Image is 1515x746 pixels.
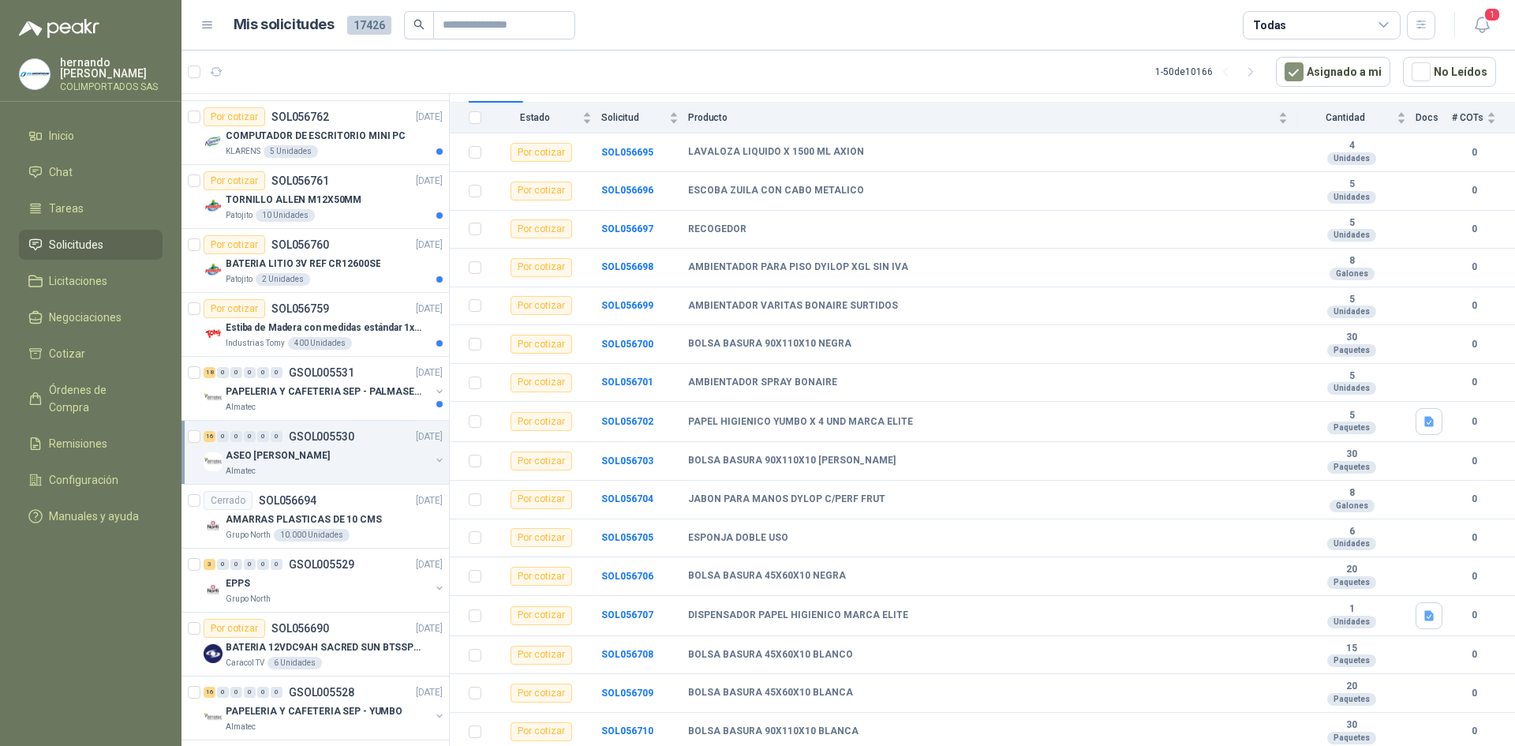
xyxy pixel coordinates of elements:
b: BOLSA BASURA 45X60X10 BLANCA [688,687,853,699]
div: 400 Unidades [288,337,352,350]
b: AMBIENTADOR SPRAY BONAIRE [688,377,837,389]
p: [DATE] [416,493,443,508]
p: GSOL005530 [289,431,354,442]
p: Almatec [226,465,256,478]
div: 10 Unidades [256,209,315,222]
th: Docs [1416,103,1452,133]
div: 18 [204,367,215,378]
div: Por cotizar [511,606,572,625]
img: Company Logo [204,516,223,535]
p: PAPELERIA Y CAFETERIA SEP - YUMBO [226,704,402,719]
div: Paquetes [1327,576,1376,589]
p: Patojito [226,273,252,286]
b: LAVALOZA LIQUIDO X 1500 ML AXION [688,146,864,159]
span: Licitaciones [49,272,107,290]
b: 5 [1297,410,1406,422]
div: 10.000 Unidades [274,529,350,542]
span: Estado [491,112,579,123]
b: 8 [1297,487,1406,500]
button: 1 [1468,11,1496,39]
div: Unidades [1327,616,1376,628]
img: Company Logo [204,644,223,663]
b: 5 [1297,217,1406,230]
div: Por cotizar [204,619,265,638]
b: 0 [1452,492,1496,507]
p: [DATE] [416,685,443,700]
img: Company Logo [204,452,223,471]
p: PAPELERIA Y CAFETERIA SEP - PALMASECA [226,384,422,399]
p: TORNILLO ALLEN M12X50MM [226,193,361,208]
span: Órdenes de Compra [49,381,148,416]
div: 0 [217,559,229,570]
div: Por cotizar [204,171,265,190]
div: Unidades [1327,152,1376,165]
span: Manuales y ayuda [49,508,139,525]
th: Cantidad [1297,103,1416,133]
div: 0 [271,431,282,442]
div: Por cotizar [511,528,572,547]
span: Chat [49,163,73,181]
img: Company Logo [20,59,50,89]
div: Cerrado [204,491,252,510]
b: 0 [1452,183,1496,198]
a: 18 0 0 0 0 0 GSOL005531[DATE] Company LogoPAPELERIA Y CAFETERIA SEP - PALMASECAAlmatec [204,363,446,414]
img: Company Logo [204,388,223,407]
b: SOL056696 [601,185,653,196]
b: 20 [1297,680,1406,693]
div: Todas [1253,17,1286,34]
b: JABON PARA MANOS DYLOP C/PERF FRUT [688,493,885,506]
span: Cotizar [49,345,85,362]
div: Unidades [1327,382,1376,395]
a: 16 0 0 0 0 0 GSOL005530[DATE] Company LogoASEO [PERSON_NAME]Almatec [204,427,446,478]
div: Por cotizar [511,646,572,665]
a: SOL056704 [601,493,653,504]
p: BATERIA 12VDC9AH SACRED SUN BTSSP12-9HR [226,640,422,655]
div: Por cotizar [511,143,572,162]
p: [DATE] [416,621,443,636]
div: Por cotizar [511,684,572,703]
a: SOL056706 [601,571,653,582]
b: SOL056695 [601,147,653,158]
a: SOL056705 [601,532,653,543]
a: Inicio [19,121,163,151]
p: GSOL005529 [289,559,354,570]
b: 8 [1297,255,1406,268]
b: 5 [1297,294,1406,306]
p: ASEO [PERSON_NAME] [226,448,330,463]
a: Licitaciones [19,266,163,296]
b: BOLSA BASURA 90X110X10 BLANCA [688,725,858,738]
p: Almatec [226,401,256,414]
p: [DATE] [416,302,443,317]
div: Por cotizar [204,235,265,254]
b: SOL056708 [601,649,653,660]
b: 30 [1297,448,1406,461]
b: SOL056710 [601,725,653,737]
th: Solicitud [601,103,688,133]
b: 0 [1452,375,1496,390]
div: 0 [230,431,242,442]
span: Inicio [49,127,74,144]
p: SOL056761 [271,175,329,186]
b: 1 [1297,603,1406,616]
b: 0 [1452,608,1496,623]
b: SOL056707 [601,609,653,620]
div: 0 [257,367,269,378]
a: SOL056709 [601,688,653,699]
div: Por cotizar [511,182,572,201]
div: 0 [257,431,269,442]
span: Configuración [49,471,118,489]
div: 5 Unidades [264,145,318,158]
p: BATERIA LITIO 3V REF CR12600SE [226,257,380,272]
b: SOL056700 [601,339,653,350]
a: Manuales y ayuda [19,501,163,531]
span: Solicitud [601,112,666,123]
img: Logo peakr [19,19,99,38]
a: SOL056703 [601,455,653,467]
a: Chat [19,157,163,187]
p: [DATE] [416,238,443,253]
p: COLIMPORTADOS SAS [60,82,163,92]
a: Remisiones [19,429,163,459]
p: SOL056694 [259,495,316,506]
